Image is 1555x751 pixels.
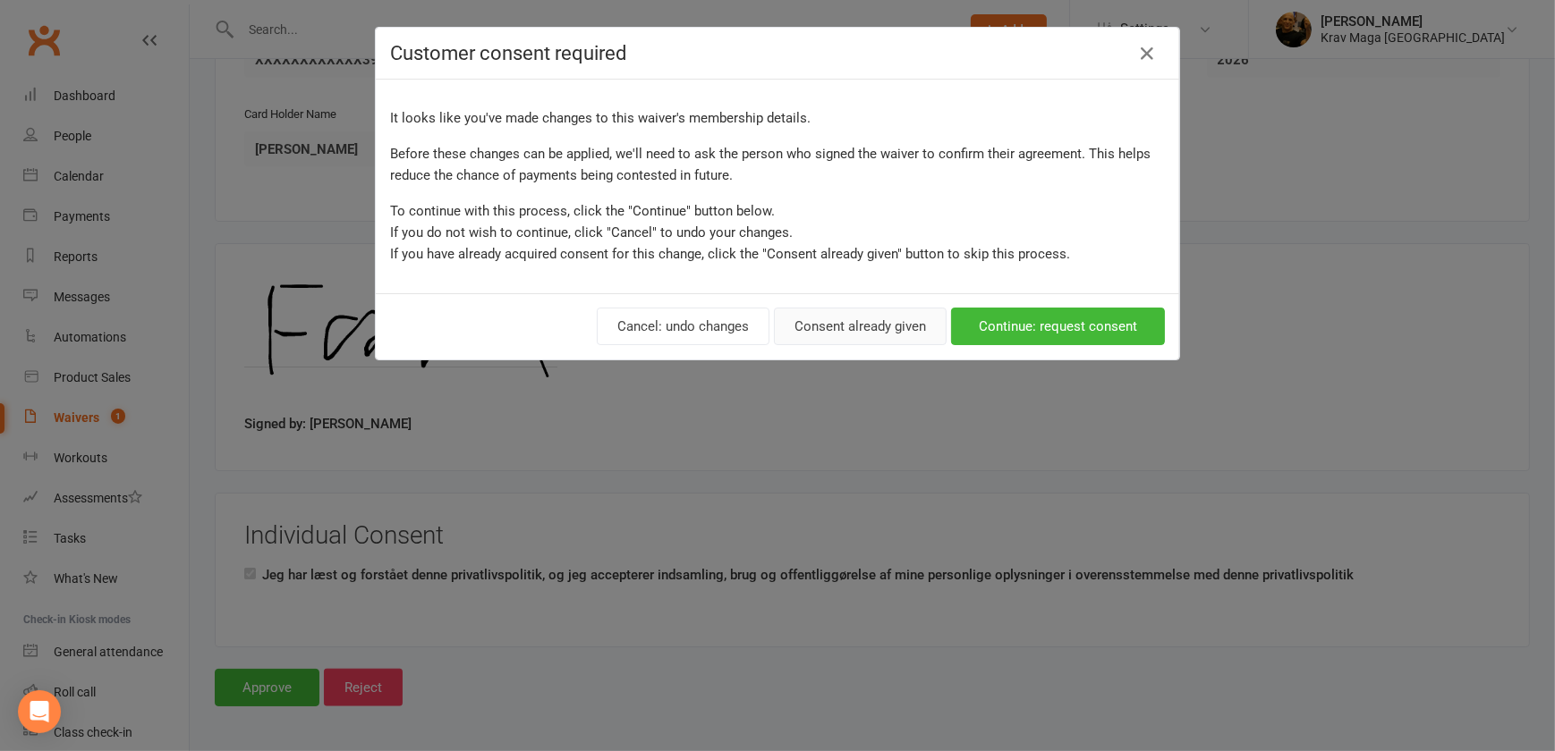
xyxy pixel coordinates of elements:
p: Before these changes can be applied, we'll need to ask the person who signed the waiver to confir... [390,143,1165,186]
button: Close [1133,39,1161,68]
p: To continue with this process, click the "Continue" button below. If you do not wish to continue,... [390,200,1165,265]
button: Cancel: undo changes [597,308,769,345]
p: It looks like you've made changes to this waiver's membership details. [390,107,1165,129]
button: Continue: request consent [951,308,1165,345]
span: If you have already acquired consent for this change, click the "Consent already given" button to... [390,246,1070,262]
div: Open Intercom Messenger [18,690,61,733]
button: Consent already given [774,308,947,345]
span: Customer consent required [390,42,626,64]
